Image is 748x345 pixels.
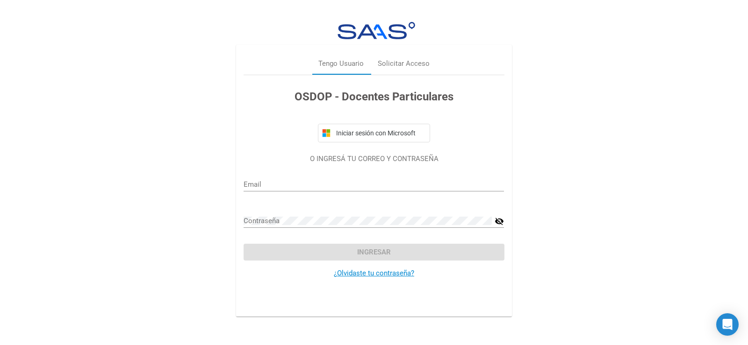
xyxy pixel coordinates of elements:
[495,216,504,227] mat-icon: visibility_off
[244,88,504,105] h3: OSDOP - Docentes Particulares
[318,124,430,142] button: Iniciar sesión con Microsoft
[244,154,504,164] p: O INGRESÁ TU CORREO Y CONTRASEÑA
[378,58,430,69] div: Solicitar Acceso
[357,248,391,256] span: Ingresar
[334,129,426,137] span: Iniciar sesión con Microsoft
[716,313,739,336] div: Open Intercom Messenger
[318,58,364,69] div: Tengo Usuario
[334,269,414,277] a: ¿Olvidaste tu contraseña?
[244,244,504,261] button: Ingresar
